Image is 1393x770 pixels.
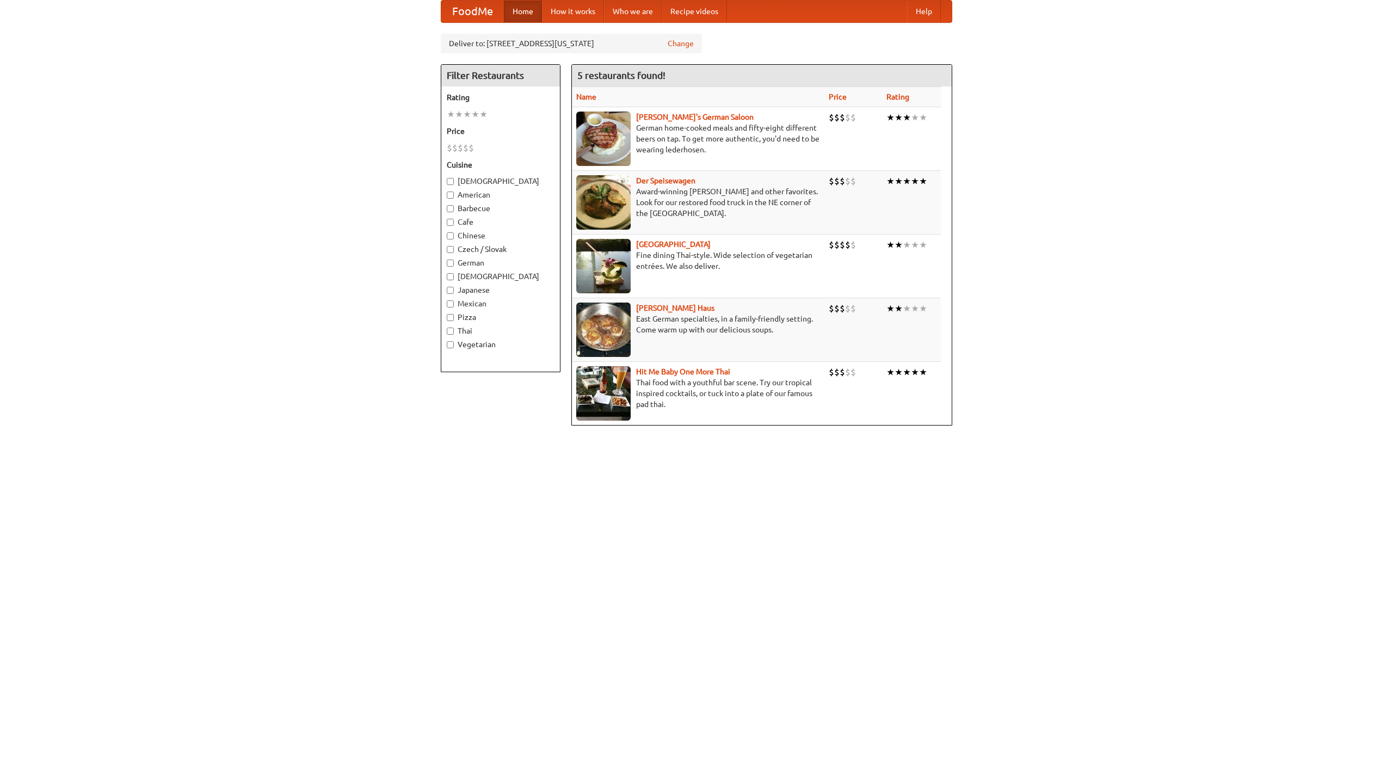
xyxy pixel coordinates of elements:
li: $ [829,175,834,187]
a: Rating [886,93,909,101]
a: [PERSON_NAME] Haus [636,304,714,312]
li: ★ [886,175,895,187]
li: ★ [919,112,927,124]
label: Thai [447,325,554,336]
label: Pizza [447,312,554,323]
p: Fine dining Thai-style. Wide selection of vegetarian entrées. We also deliver. [576,250,820,272]
b: Hit Me Baby One More Thai [636,367,730,376]
img: speisewagen.jpg [576,175,631,230]
li: ★ [895,239,903,251]
input: Cafe [447,219,454,226]
a: Who we are [604,1,662,22]
li: $ [845,175,850,187]
li: $ [834,112,840,124]
li: $ [469,142,474,154]
li: ★ [911,175,919,187]
img: babythai.jpg [576,366,631,421]
li: ★ [911,303,919,315]
li: $ [840,112,845,124]
img: esthers.jpg [576,112,631,166]
li: $ [850,175,856,187]
li: $ [829,366,834,378]
li: ★ [911,112,919,124]
li: ★ [886,112,895,124]
a: Recipe videos [662,1,727,22]
a: Price [829,93,847,101]
li: ★ [479,108,488,120]
li: $ [845,112,850,124]
li: ★ [886,303,895,315]
label: [DEMOGRAPHIC_DATA] [447,271,554,282]
input: [DEMOGRAPHIC_DATA] [447,178,454,185]
input: [DEMOGRAPHIC_DATA] [447,273,454,280]
a: Name [576,93,596,101]
li: $ [845,366,850,378]
li: $ [840,303,845,315]
input: Mexican [447,300,454,307]
input: Japanese [447,287,454,294]
label: Barbecue [447,203,554,214]
img: kohlhaus.jpg [576,303,631,357]
img: satay.jpg [576,239,631,293]
li: $ [840,366,845,378]
li: $ [840,239,845,251]
input: German [447,260,454,267]
li: $ [850,239,856,251]
li: $ [829,239,834,251]
li: ★ [455,108,463,120]
li: $ [834,366,840,378]
li: ★ [886,239,895,251]
li: $ [845,303,850,315]
li: $ [845,239,850,251]
li: $ [834,239,840,251]
li: ★ [911,239,919,251]
li: $ [834,303,840,315]
li: $ [447,142,452,154]
a: Change [668,38,694,49]
li: ★ [886,366,895,378]
a: Der Speisewagen [636,176,695,185]
li: $ [850,303,856,315]
h5: Cuisine [447,159,554,170]
label: [DEMOGRAPHIC_DATA] [447,176,554,187]
a: Help [907,1,941,22]
li: ★ [911,366,919,378]
li: ★ [919,303,927,315]
li: ★ [919,175,927,187]
p: German home-cooked meals and fifty-eight different beers on tap. To get more authentic, you'd nee... [576,122,820,155]
li: ★ [471,108,479,120]
li: ★ [895,175,903,187]
h5: Price [447,126,554,137]
li: ★ [463,108,471,120]
a: How it works [542,1,604,22]
li: $ [452,142,458,154]
a: FoodMe [441,1,504,22]
li: $ [458,142,463,154]
input: Chinese [447,232,454,239]
li: $ [829,303,834,315]
a: [PERSON_NAME]'s German Saloon [636,113,754,121]
li: ★ [919,239,927,251]
label: Czech / Slovak [447,244,554,255]
li: $ [829,112,834,124]
div: Deliver to: [STREET_ADDRESS][US_STATE] [441,34,702,53]
label: German [447,257,554,268]
label: Chinese [447,230,554,241]
input: American [447,192,454,199]
label: Mexican [447,298,554,309]
p: Award-winning [PERSON_NAME] and other favorites. Look for our restored food truck in the NE corne... [576,186,820,219]
input: Barbecue [447,205,454,212]
li: $ [850,112,856,124]
h5: Rating [447,92,554,103]
li: $ [840,175,845,187]
input: Czech / Slovak [447,246,454,253]
li: $ [850,366,856,378]
label: Vegetarian [447,339,554,350]
li: $ [463,142,469,154]
input: Thai [447,328,454,335]
li: $ [834,175,840,187]
input: Pizza [447,314,454,321]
